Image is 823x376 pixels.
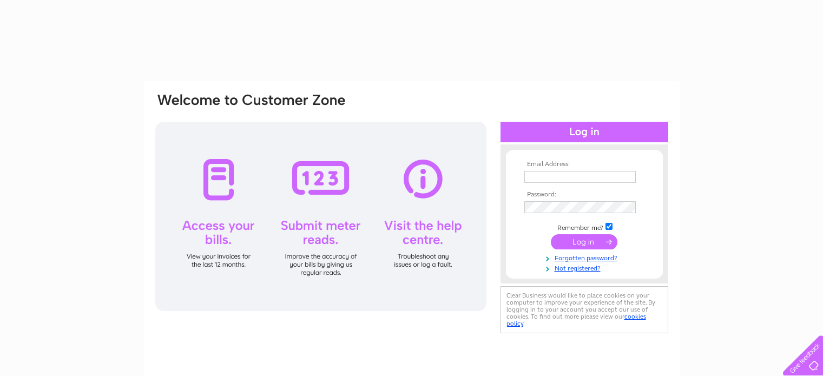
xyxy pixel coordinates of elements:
input: Submit [551,234,617,249]
a: cookies policy [506,313,646,327]
td: Remember me? [522,221,647,232]
a: Not registered? [524,262,647,273]
div: Clear Business would like to place cookies on your computer to improve your experience of the sit... [501,286,668,333]
th: Password: [522,191,647,199]
th: Email Address: [522,161,647,168]
a: Forgotten password? [524,252,647,262]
